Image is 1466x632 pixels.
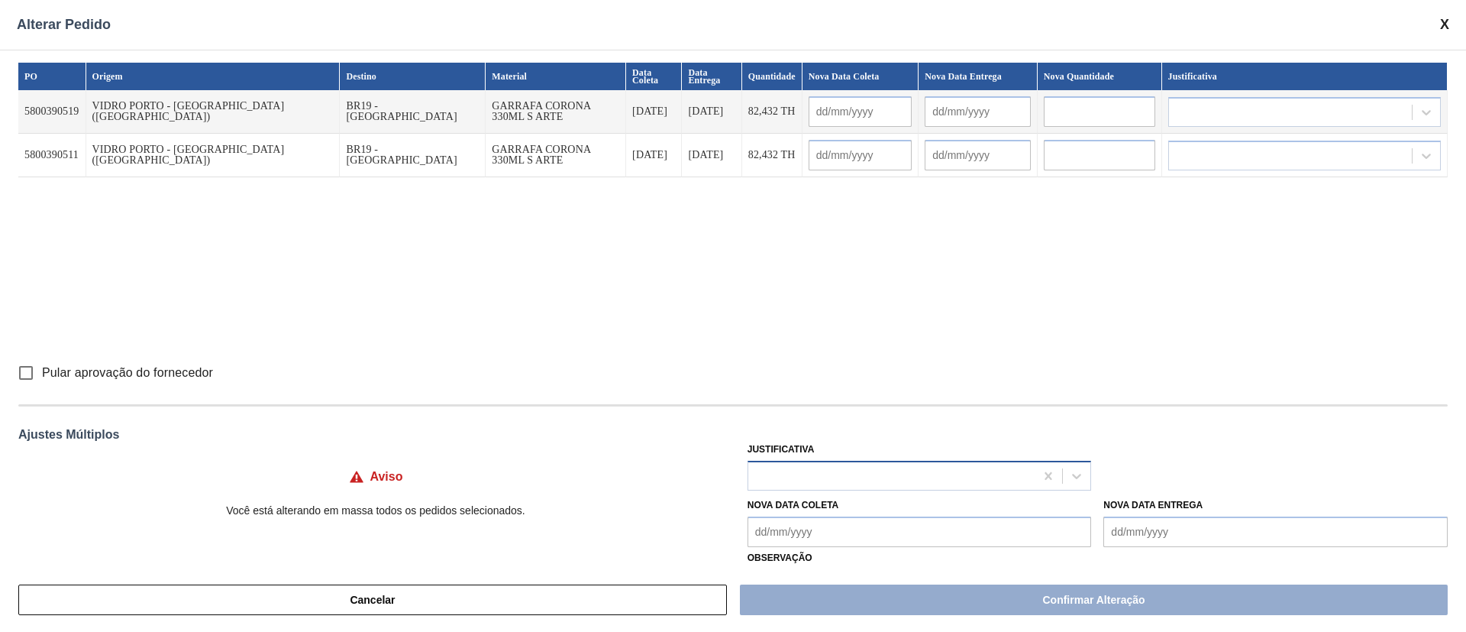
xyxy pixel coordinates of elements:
[486,63,626,90] th: Material
[1038,63,1162,90] th: Nova Quantidade
[742,63,802,90] th: Quantidade
[340,134,486,177] td: BR19 - [GEOGRAPHIC_DATA]
[486,134,626,177] td: GARRAFA CORONA 330ML S ARTE
[17,17,111,33] span: Alterar Pedido
[1103,517,1448,547] input: dd/mm/yyyy
[18,585,727,615] button: Cancelar
[626,63,682,90] th: Data Coleta
[340,63,486,90] th: Destino
[42,364,213,382] span: Pular aprovação do fornecedor
[370,470,403,484] h4: Aviso
[809,96,912,127] input: dd/mm/yyyy
[86,134,341,177] td: VIDRO PORTO - [GEOGRAPHIC_DATA] ([GEOGRAPHIC_DATA])
[682,90,741,134] td: [DATE]
[925,96,1030,127] input: dd/mm/yyyy
[486,90,626,134] td: GARRAFA CORONA 330ML S ARTE
[18,428,1448,442] div: Ajustes Múltiplos
[748,517,1092,547] input: dd/mm/yyyy
[925,140,1030,170] input: dd/mm/yyyy
[18,63,86,90] th: PO
[682,63,741,90] th: Data Entrega
[748,500,839,510] label: Nova Data Coleta
[626,134,682,177] td: [DATE]
[919,63,1037,90] th: Nova Data Entrega
[742,134,802,177] td: 82,432 TH
[802,63,919,90] th: Nova Data Coleta
[809,140,912,170] input: dd/mm/yyyy
[742,90,802,134] td: 82,432 TH
[18,134,86,177] td: 5800390511
[682,134,741,177] td: [DATE]
[86,63,341,90] th: Origem
[626,90,682,134] td: [DATE]
[18,90,86,134] td: 5800390519
[18,504,733,517] p: Você está alterando em massa todos os pedidos selecionados.
[86,90,341,134] td: VIDRO PORTO - [GEOGRAPHIC_DATA] ([GEOGRAPHIC_DATA])
[1162,63,1448,90] th: Justificativa
[748,547,1448,569] label: Observação
[340,90,486,134] td: BR19 - [GEOGRAPHIC_DATA]
[748,444,815,455] label: Justificativa
[1103,500,1203,510] label: Nova Data Entrega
